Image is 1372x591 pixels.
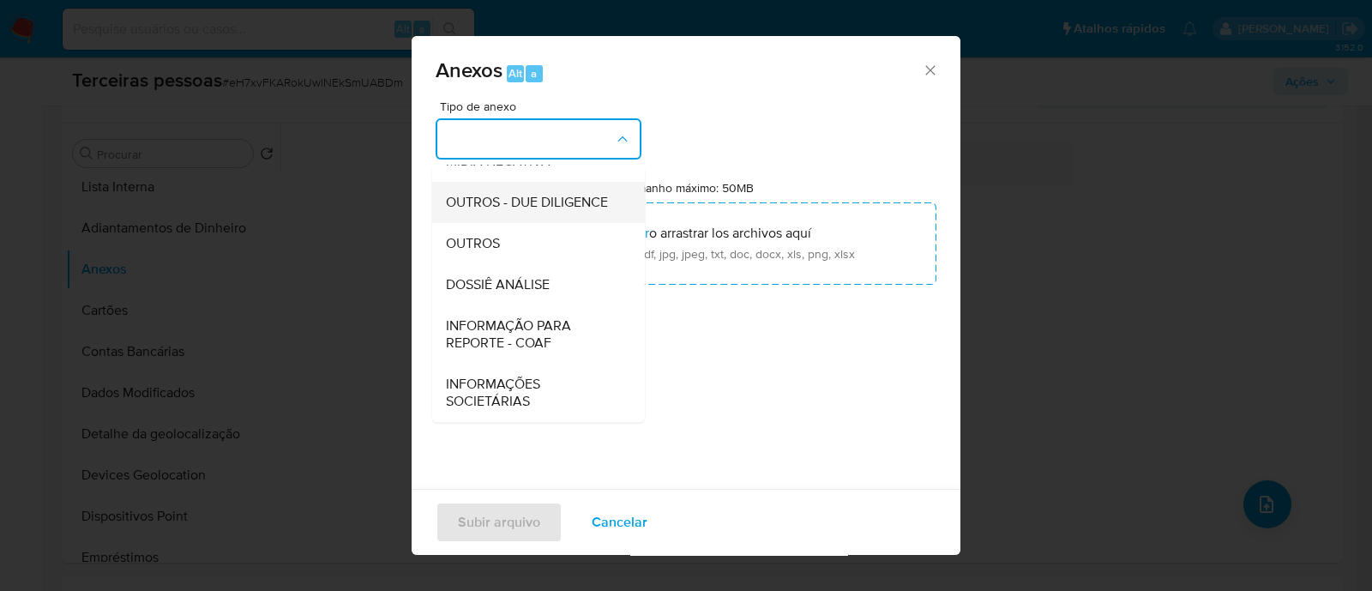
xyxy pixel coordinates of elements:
span: DOSSIÊ ANÁLISE [446,276,550,293]
button: Cerrar [922,62,937,77]
span: Anexos [436,55,502,85]
button: Cancelar [569,502,670,543]
span: Cancelar [592,504,647,541]
span: OUTROS - DUE DILIGENCE [446,194,608,211]
span: OUTROS [446,235,500,252]
span: a [531,65,537,81]
span: INFORMAÇÕES SOCIETÁRIAS [446,376,621,410]
label: Tamanho máximo: 50MB [624,180,754,196]
span: INFORMAÇÃO PARA REPORTE - COAF [446,317,621,352]
span: MIDIA NEGATIVA [446,153,551,170]
span: Alt [508,65,522,81]
span: Tipo de anexo [440,100,646,112]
